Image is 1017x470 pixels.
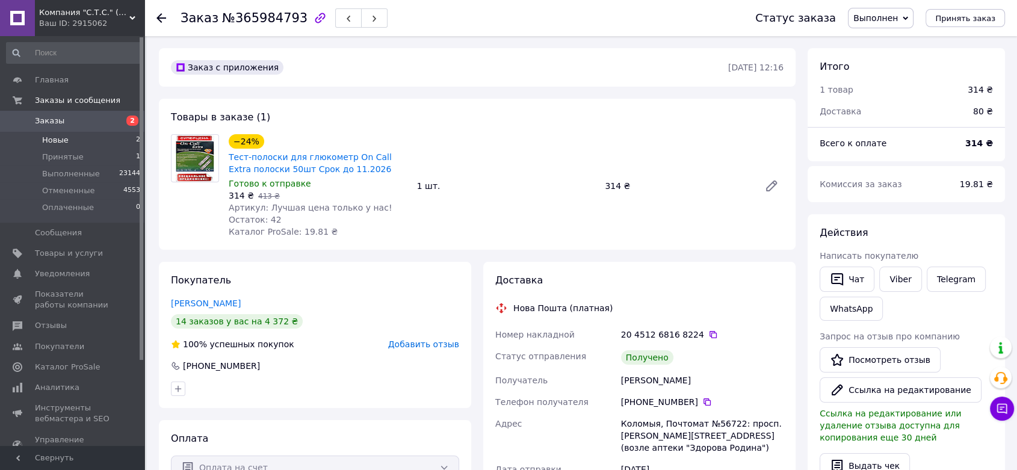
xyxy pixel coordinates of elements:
[182,360,261,372] div: [PHONE_NUMBER]
[258,192,280,200] span: 413 ₴
[820,409,961,442] span: Ссылка на редактирование или удаление отзыва доступна для копирования еще 30 дней
[229,134,264,149] div: −24%
[820,61,849,72] span: Итого
[927,267,986,292] a: Telegram
[820,377,981,403] button: Ссылка на редактирование
[412,178,601,194] div: 1 шт.
[126,116,138,126] span: 2
[820,227,868,238] span: Действия
[820,251,918,261] span: Написать покупателю
[968,84,993,96] div: 314 ₴
[35,320,67,331] span: Отзывы
[35,268,90,279] span: Уведомления
[600,178,755,194] div: 314 ₴
[136,135,140,146] span: 2
[495,397,589,407] span: Телефон получателя
[619,413,786,459] div: Коломыя, Почтомат №56722: просп. [PERSON_NAME][STREET_ADDRESS] (возле аптеки "Здорова Родина")
[42,202,94,213] span: Оплаченные
[510,302,616,314] div: Нова Пошта (платная)
[853,13,898,23] span: Выполнен
[966,98,1000,125] div: 80 ₴
[156,12,166,24] div: Вернуться назад
[229,191,254,200] span: 314 ₴
[183,339,207,349] span: 100%
[820,297,883,321] a: WhatsApp
[176,135,214,182] img: Тест-полоски для глюкометр On Call Extra полоски 50шт Срок до 11.2026
[820,138,886,148] span: Всего к оплате
[222,11,308,25] span: №365984793
[820,267,874,292] button: Чат
[935,14,995,23] span: Принять заказ
[35,75,69,85] span: Главная
[35,341,84,352] span: Покупатели
[926,9,1005,27] button: Принять заказ
[621,329,784,341] div: 20 4512 6816 8224
[35,116,64,126] span: Заказы
[990,397,1014,421] button: Чат с покупателем
[229,227,338,237] span: Каталог ProSale: 19.81 ₴
[42,185,94,196] span: Отмененные
[136,152,140,162] span: 1
[171,111,270,123] span: Товары в заказе (1)
[35,95,120,106] span: Заказы и сообщения
[960,179,993,189] span: 19.81 ₴
[35,403,111,424] span: Инструменты вебмастера и SEO
[136,202,140,213] span: 0
[820,85,853,94] span: 1 товар
[35,382,79,393] span: Аналитика
[495,419,522,428] span: Адрес
[495,274,543,286] span: Доставка
[820,107,861,116] span: Доставка
[820,347,941,373] a: Посмотреть отзыв
[495,330,575,339] span: Номер накладной
[755,12,836,24] div: Статус заказа
[229,215,282,224] span: Остаток: 42
[728,63,784,72] time: [DATE] 12:16
[171,274,231,286] span: Покупатель
[42,152,84,162] span: Принятые
[123,185,140,196] span: 4553
[621,350,673,365] div: Получено
[879,267,921,292] a: Viber
[39,7,129,18] span: Компания "С.Т.С." (Днепр)
[495,376,548,385] span: Получатель
[35,227,82,238] span: Сообщения
[229,179,311,188] span: Готово к отправке
[171,314,303,329] div: 14 заказов у вас на 4 372 ₴
[820,332,960,341] span: Запрос на отзыв про компанию
[42,169,100,179] span: Выполненные
[619,370,786,391] div: [PERSON_NAME]
[35,434,111,456] span: Управление сайтом
[35,362,100,373] span: Каталог ProSale
[495,351,586,361] span: Статус отправления
[171,60,283,75] div: Заказ с приложения
[35,289,111,311] span: Показатели работы компании
[35,248,103,259] span: Товары и услуги
[759,174,784,198] a: Редактировать
[965,138,993,148] b: 314 ₴
[119,169,140,179] span: 23144
[229,152,392,174] a: Тест-полоски для глюкометр On Call Extra полоски 50шт Срок до 11.2026
[171,298,241,308] a: [PERSON_NAME]
[388,339,459,349] span: Добавить отзыв
[39,18,144,29] div: Ваш ID: 2915062
[229,203,392,212] span: Артикул: Лучшая цена только у нас!
[6,42,141,64] input: Поиск
[171,433,208,444] span: Оплата
[42,135,69,146] span: Новые
[181,11,218,25] span: Заказ
[171,338,294,350] div: успешных покупок
[621,396,784,408] div: [PHONE_NUMBER]
[820,179,902,189] span: Комиссия за заказ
